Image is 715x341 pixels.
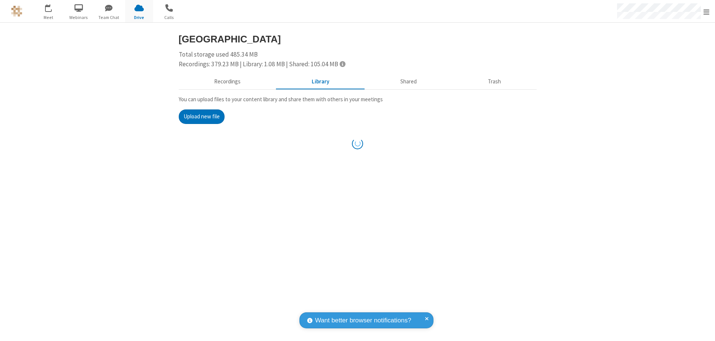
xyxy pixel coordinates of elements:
[179,60,537,69] div: Recordings: 379.23 MB | Library: 1.08 MB | Shared: 105.04 MB
[179,75,276,89] button: Recorded meetings
[155,14,183,21] span: Calls
[95,14,123,21] span: Team Chat
[276,75,365,89] button: Content library
[365,75,452,89] button: Shared during meetings
[452,75,537,89] button: Trash
[179,109,225,124] button: Upload new file
[125,14,153,21] span: Drive
[179,34,537,44] h3: [GEOGRAPHIC_DATA]
[35,14,63,21] span: Meet
[315,316,411,325] span: Want better browser notifications?
[11,6,22,17] img: QA Selenium DO NOT DELETE OR CHANGE
[179,95,537,104] p: You can upload files to your content library and share them with others in your meetings
[340,61,345,67] span: Totals displayed include files that have been moved to the trash.
[50,4,55,10] div: 1
[179,50,537,69] div: Total storage used 485.34 MB
[65,14,93,21] span: Webinars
